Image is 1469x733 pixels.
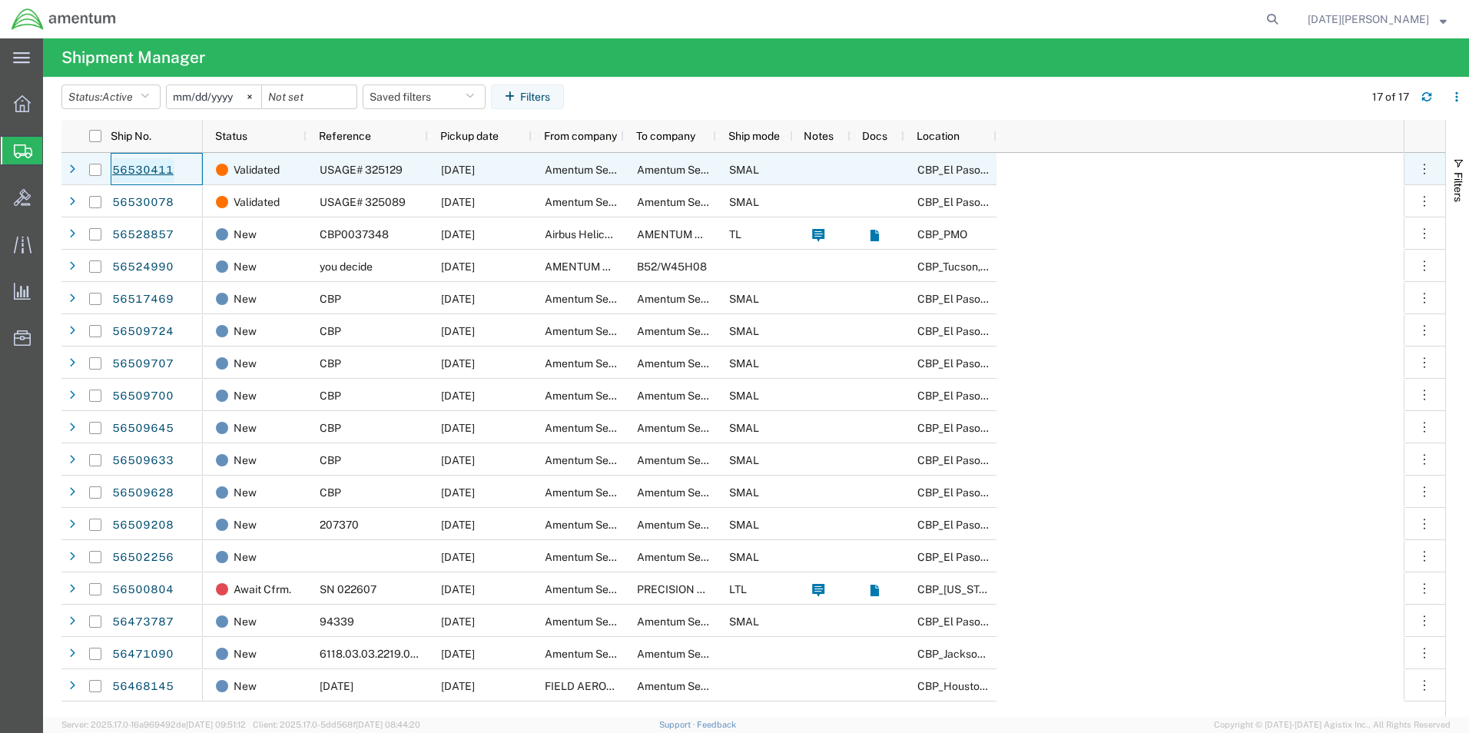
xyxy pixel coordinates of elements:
[320,260,373,273] span: you decide
[729,551,759,563] span: SMAL
[917,130,960,142] span: Location
[637,260,707,273] span: B52/W45H08
[491,85,564,109] button: Filters
[729,486,759,499] span: SMAL
[111,320,174,344] a: 56509724
[441,325,475,337] span: 08/15/2025
[545,422,658,434] span: Amentum Services, Inc
[1308,11,1429,28] span: Noel Arrieta
[234,573,291,605] span: Await Cfrm.
[356,720,420,729] span: [DATE] 08:44:20
[545,680,642,692] span: FIELD AEROSPACE
[441,519,475,531] span: 08/15/2025
[545,293,658,305] span: Amentum Services, Inc
[111,287,174,312] a: 56517469
[637,454,752,466] span: Amentum Services, Inc.
[111,675,174,699] a: 56468145
[320,454,341,466] span: CBP
[234,638,257,670] span: New
[729,325,759,337] span: SMAL
[917,357,1095,370] span: CBP_El Paso, TX_NLS_EFO
[234,444,257,476] span: New
[111,513,174,538] a: 56509208
[804,130,834,142] span: Notes
[545,615,660,628] span: Amentum Services, Inc.
[545,648,660,660] span: Amentum Services, Inc.
[441,164,475,176] span: 08/18/2025
[320,422,341,434] span: CBP
[729,357,759,370] span: SMAL
[111,255,174,280] a: 56524990
[545,551,660,563] span: Amentum Services, Inc.
[917,486,1095,499] span: CBP_El Paso, TX_NLS_EFO
[637,390,752,402] span: Amentum Services, Inc.
[234,541,257,573] span: New
[697,720,736,729] a: Feedback
[320,486,341,499] span: CBP
[729,164,759,176] span: SMAL
[917,583,1137,595] span: CBP_Oklahoma City, OK_NATC_OPS
[320,293,341,305] span: CBP
[61,38,205,77] h4: Shipment Manager
[637,583,861,595] span: PRECISION ACCESSORIES & INSTRUMENTS
[111,191,174,215] a: 56530078
[917,164,1095,176] span: CBP_El Paso, TX_ELP
[917,551,1095,563] span: CBP_El Paso, TX_ELP
[441,293,475,305] span: 08/15/2025
[253,720,420,729] span: Client: 2025.17.0-5dd568f
[320,196,406,208] span: USAGE# 325089
[61,85,161,109] button: Status:Active
[637,293,750,305] span: Amentum Services, Inc
[1214,718,1451,731] span: Copyright © [DATE]-[DATE] Agistix Inc., All Rights Reserved
[234,605,257,638] span: New
[917,325,1095,337] span: CBP_El Paso, TX_NLS_EFO
[637,422,752,434] span: Amentum Services, Inc.
[320,164,403,176] span: USAGE# 325129
[320,680,353,692] span: 8/12/25
[729,519,759,531] span: SMAL
[441,486,475,499] span: 08/15/2025
[637,519,750,531] span: Amentum Services, Inc
[320,519,359,531] span: 207370
[545,454,658,466] span: Amentum Services, Inc
[917,228,967,240] span: CBP_PMO
[441,228,475,240] span: 08/20/2025
[545,260,655,273] span: AMENTUM SERVICES
[637,486,752,499] span: Amentum Services, Inc.
[545,164,660,176] span: Amentum Services, Inc.
[637,551,750,563] span: Amentum Services, Inc
[917,422,1095,434] span: CBP_El Paso, TX_NLS_EFO
[111,578,174,602] a: 56500804
[320,583,376,595] span: SN 022607
[441,196,475,208] span: 08/18/2025
[441,260,475,273] span: 08/18/2025
[234,476,257,509] span: New
[729,422,759,434] span: SMAL
[729,228,741,240] span: TL
[111,546,174,570] a: 56502256
[320,228,389,240] span: CBP0037348
[441,357,475,370] span: 08/15/2025
[320,390,341,402] span: CBP
[111,416,174,441] a: 56509645
[320,325,341,337] span: CBP
[11,8,117,31] img: logo
[234,250,257,283] span: New
[111,130,151,142] span: Ship No.
[637,615,750,628] span: Amentum Services, Inc
[441,648,475,660] span: 08/12/2025
[111,449,174,473] a: 56509633
[637,196,750,208] span: Amentum Services, Inc
[441,551,475,563] span: 08/14/2025
[234,315,257,347] span: New
[441,422,475,434] span: 08/15/2025
[215,130,247,142] span: Status
[917,293,1095,305] span: CBP_El Paso, TX_NLS_EFO
[637,680,750,692] span: Amentum Services, Inc
[440,130,499,142] span: Pickup date
[441,390,475,402] span: 08/15/2025
[234,509,257,541] span: New
[167,85,261,108] input: Not set
[1452,172,1464,202] span: Filters
[234,154,280,186] span: Validated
